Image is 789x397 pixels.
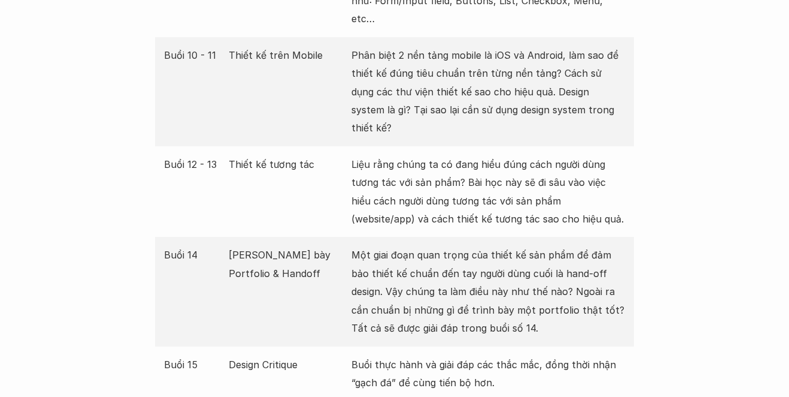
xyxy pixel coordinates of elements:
p: Buổi 12 - 13 [164,155,223,173]
p: Buổi thực hành và giải đáp các thắc mắc, đồng thời nhận “gạch đá” để cùng tiến bộ hơn. [351,356,625,392]
p: Design Critique [229,356,346,374]
p: Phân biệt 2 nền tảng mobile là iOS và Android, làm sao để thiết kế đúng tiêu chuẩn trên từng nền ... [351,46,625,137]
p: Liệu rằng chúng ta có đang hiểu đúng cách người dùng tương tác với sản phẩm? Bài học này sẽ đi sâ... [351,155,625,228]
p: [PERSON_NAME] bày Portfolio & Handoff [229,246,346,282]
p: Thiết kế trên Mobile [229,46,346,64]
p: Buổi 14 [164,246,223,264]
p: Buổi 15 [164,356,223,374]
p: Thiết kế tương tác [229,155,346,173]
p: Buổi 10 - 11 [164,46,223,64]
p: Một giai đoạn quan trọng của thiết kế sản phẩm để đảm bảo thiết kế chuẩn đến tay người dùng cuối ... [351,246,625,337]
